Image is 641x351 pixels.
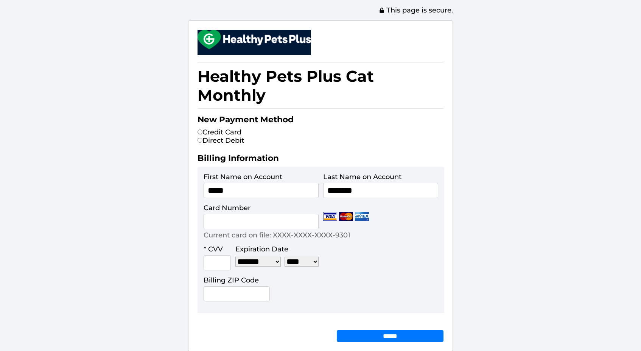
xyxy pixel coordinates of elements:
[198,153,443,167] h2: Billing Information
[323,173,401,181] label: Last Name on Account
[355,212,369,221] img: Amex
[323,212,337,221] img: Visa
[198,114,443,128] h2: New Payment Method
[204,173,282,181] label: First Name on Account
[198,138,202,143] input: Direct Debit
[204,231,350,239] p: Current card on file: XXXX-XXXX-XXXX-9301
[198,30,311,49] img: small.png
[379,6,453,14] span: This page is secure.
[204,245,223,253] label: * CVV
[204,204,250,212] label: Card Number
[198,128,241,136] label: Credit Card
[198,136,244,145] label: Direct Debit
[339,212,353,221] img: Mastercard
[198,62,443,109] h1: Healthy Pets Plus Cat Monthly
[235,245,288,253] label: Expiration Date
[198,129,202,134] input: Credit Card
[204,276,259,284] label: Billing ZIP Code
